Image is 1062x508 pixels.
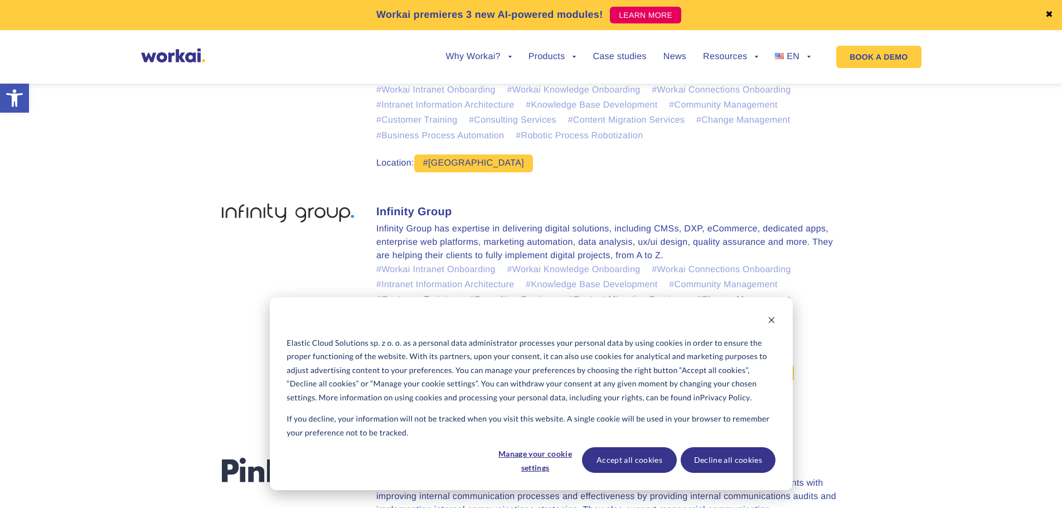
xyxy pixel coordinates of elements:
div: Location: [376,150,841,172]
a: #Consulting Services [469,295,556,304]
a: BOOK A DEMO [836,46,921,68]
a: #[GEOGRAPHIC_DATA] [423,159,524,168]
p: Infinity Group has expertise in delivering digital solutions, including CMSs, DXP, eCommerce, ded... [376,222,841,263]
p: If you decline, your information will not be tracked when you visit this website. A single cookie... [287,412,775,439]
a: Products [528,52,576,61]
button: Dismiss cookie banner [768,315,775,328]
a: #Knowledge Base Development [526,280,657,289]
button: Decline all cookies [681,447,775,473]
a: #Robotic Process Robotization [516,131,643,141]
a: #Workai Intranet Onboarding [376,85,496,95]
a: News [663,52,686,61]
img: Infinity Group [222,204,355,222]
h3: Infinity Group [376,204,841,220]
a: ✖ [1045,11,1053,20]
p: Elastic Cloud Solutions sp. z o. o. as a personal data administrator processes your personal data... [287,336,775,405]
button: Manage your cookie settings [492,447,578,473]
a: Why Workai? [445,52,511,61]
a: #Community Management [669,100,777,110]
a: #Community Management [669,280,777,289]
button: Accept all cookies [582,447,677,473]
a: #Knowledge Base Development [526,100,657,110]
a: #Content Migration Services [568,295,685,304]
a: #Workai Knowledge Onboarding [507,85,641,95]
a: Resources [703,52,758,61]
a: #Workai Intranet Onboarding [376,265,496,274]
p: Workai premieres 3 new AI-powered modules! [376,7,603,22]
a: #Intranet Information Architecture [376,100,514,110]
a: #Change Management [696,115,791,125]
span: EN [787,52,799,61]
div: Cookie banner [270,297,793,490]
a: #Customer Training [376,295,457,304]
a: #Workai Connections Onboarding [652,85,791,95]
a: #Consulting Services [469,115,556,125]
a: Case studies [593,52,646,61]
a: #Customer Training [376,115,457,125]
a: #Workai Connections Onboarding [652,265,791,274]
a: #Change Management [696,295,791,304]
a: Privacy Policy [700,391,750,405]
a: LEARN MORE [610,7,681,23]
iframe: Popup CTA [6,412,307,502]
a: #Intranet Information Architecture [376,280,514,289]
a: #Business Process Automation [376,131,505,141]
a: #Workai Knowledge Onboarding [507,265,641,274]
a: #Content Migration Services [568,115,685,125]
